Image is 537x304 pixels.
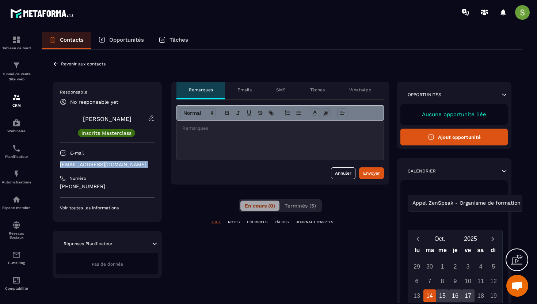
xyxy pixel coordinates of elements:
[436,245,449,258] div: me
[487,289,500,302] div: 19
[2,72,31,82] p: Tunnel de vente Site web
[462,260,475,273] div: 3
[449,260,462,273] div: 2
[2,46,31,50] p: Tableau de bord
[474,245,487,258] div: sa
[109,37,144,43] p: Opportunités
[2,206,31,210] p: Espace membre
[462,289,475,302] div: 17
[61,61,106,66] p: Revenir aux contacts
[310,87,325,93] p: Tâches
[411,289,423,302] div: 13
[83,115,132,122] a: [PERSON_NAME]
[2,261,31,265] p: E-mailing
[411,245,424,258] div: lu
[436,289,449,302] div: 15
[92,262,123,267] span: Pas de donnée
[487,275,500,288] div: 12
[449,275,462,288] div: 9
[423,289,436,302] div: 14
[2,103,31,107] p: CRM
[2,87,31,113] a: formationformationCRM
[81,130,132,136] p: Inscrits Masterclass
[280,201,320,211] button: Terminés (5)
[60,205,155,211] p: Voir toutes les informations
[276,87,286,93] p: SMS
[245,203,275,209] span: En cours (0)
[60,183,155,190] p: [PHONE_NUMBER]
[461,245,474,258] div: ve
[363,170,380,177] div: Envoyer
[411,234,424,244] button: Previous month
[211,220,221,225] p: TOUT
[12,61,21,70] img: formation
[12,170,21,178] img: automations
[2,129,31,133] p: Webinaire
[228,220,240,225] p: NOTES
[170,37,188,43] p: Tâches
[2,113,31,138] a: automationsautomationsWebinaire
[10,7,76,20] img: logo
[2,190,31,215] a: automationsautomationsEspace membre
[486,234,499,244] button: Next month
[411,260,423,273] div: 29
[423,260,436,273] div: 30
[247,220,267,225] p: COURRIELS
[60,161,155,168] p: [EMAIL_ADDRESS][DOMAIN_NAME]
[296,220,333,225] p: JOURNAUX D'APPELS
[2,155,31,159] p: Planificateur
[69,175,86,181] p: Numéro
[411,199,522,207] span: Appel ZenSpeak - Organisme de formation
[408,111,500,118] p: Aucune opportunité liée
[475,289,487,302] div: 18
[455,232,486,245] button: Open years overlay
[237,87,252,93] p: Emails
[449,289,462,302] div: 16
[189,87,213,93] p: Remarques
[64,241,113,247] p: Réponses Planificateur
[70,150,84,156] p: E-mail
[424,245,437,258] div: ma
[2,231,31,239] p: Réseaux Sociaux
[436,260,449,273] div: 1
[12,250,21,259] img: email
[2,215,31,245] a: social-networksocial-networkRéseaux Sociaux
[487,260,500,273] div: 5
[240,201,279,211] button: En cours (0)
[436,275,449,288] div: 8
[2,56,31,87] a: formationformationTunnel de vente Site web
[12,118,21,127] img: automations
[42,32,91,49] a: Contacts
[449,245,462,258] div: je
[349,87,372,93] p: WhatsApp
[400,129,508,145] button: Ajout opportunité
[506,275,528,297] div: Ouvrir le chat
[411,275,423,288] div: 6
[522,199,528,207] input: Search for option
[2,138,31,164] a: schedulerschedulerPlanificateur
[487,245,499,258] div: di
[285,203,316,209] span: Terminés (5)
[359,167,384,179] button: Envoyer
[275,220,289,225] p: TÂCHES
[408,168,436,174] p: Calendrier
[2,30,31,56] a: formationformationTableau de bord
[2,180,31,184] p: Automatisations
[331,167,355,179] button: Annuler
[70,99,118,105] p: No responsable yet
[60,37,84,43] p: Contacts
[12,144,21,153] img: scheduler
[12,195,21,204] img: automations
[2,270,31,296] a: accountantaccountantComptabilité
[12,35,21,44] img: formation
[475,260,487,273] div: 4
[151,32,195,49] a: Tâches
[2,286,31,290] p: Comptabilité
[475,275,487,288] div: 11
[60,89,155,95] p: Responsable
[12,276,21,285] img: accountant
[423,275,436,288] div: 7
[2,245,31,270] a: emailemailE-mailing
[462,275,475,288] div: 10
[12,93,21,102] img: formation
